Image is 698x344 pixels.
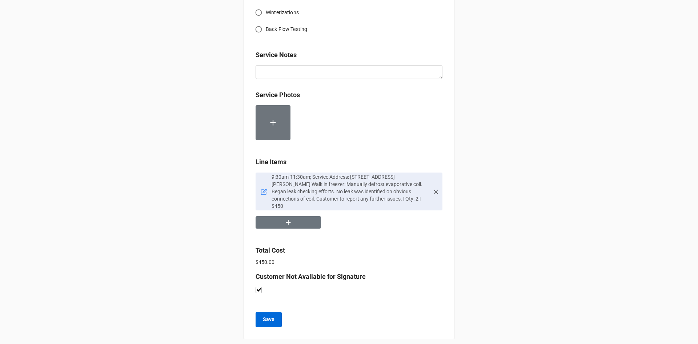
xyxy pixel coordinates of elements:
[256,50,297,60] label: Service Notes
[266,25,307,33] span: Back Flow Testing
[263,316,274,323] b: Save
[256,157,286,167] label: Line Items
[272,173,429,210] p: 9:30am-11:30am; Service Address: [STREET_ADDRESS][PERSON_NAME] Walk in freezer: Manually defrost ...
[256,258,442,266] p: $450.00
[256,90,300,100] label: Service Photos
[256,312,282,327] button: Save
[266,9,299,16] span: Winterizations
[256,272,366,282] label: Customer Not Available for Signature
[256,246,285,254] b: Total Cost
